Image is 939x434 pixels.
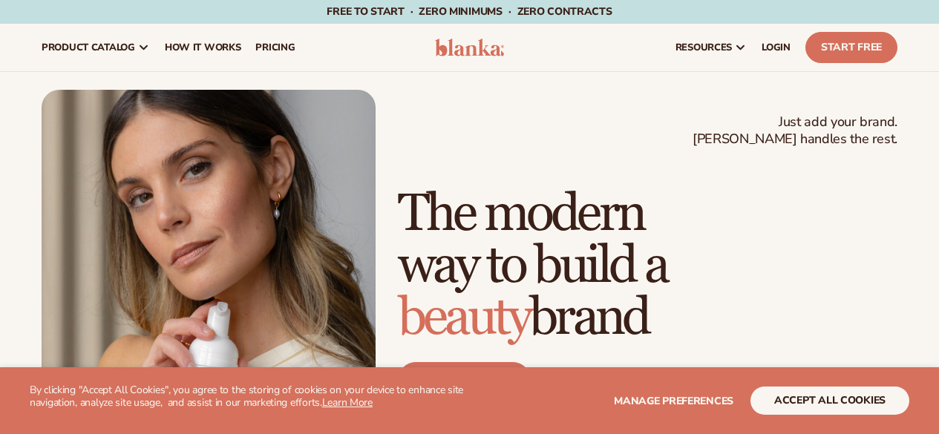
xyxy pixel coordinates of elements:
span: LOGIN [762,42,791,53]
span: Free to start · ZERO minimums · ZERO contracts [327,4,612,19]
a: resources [668,24,754,71]
span: resources [675,42,732,53]
button: Manage preferences [614,387,733,415]
span: pricing [255,42,295,53]
h1: The modern way to build a brand [398,188,897,344]
span: Just add your brand. [PERSON_NAME] handles the rest. [693,114,897,148]
span: How It Works [165,42,241,53]
img: logo [435,39,505,56]
a: Start Free [805,32,897,63]
p: By clicking "Accept All Cookies", you agree to the storing of cookies on your device to enhance s... [30,384,470,410]
span: beauty [398,286,529,349]
a: Learn More [322,395,373,410]
span: product catalog [42,42,135,53]
a: LOGIN [754,24,798,71]
a: Start free [398,362,531,398]
button: accept all cookies [750,387,909,415]
a: pricing [248,24,302,71]
a: product catalog [34,24,157,71]
span: Manage preferences [614,394,733,408]
a: How It Works [157,24,249,71]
